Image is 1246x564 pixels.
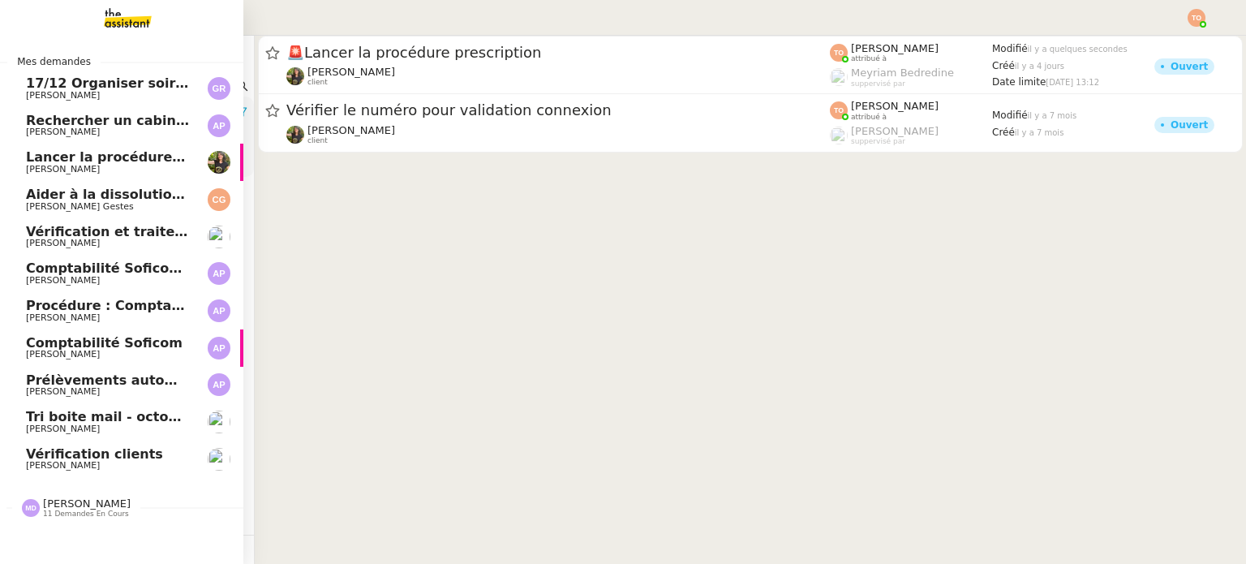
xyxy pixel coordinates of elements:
[830,67,992,88] app-user-label: suppervisé par
[851,100,939,112] span: [PERSON_NAME]
[1171,62,1208,71] div: Ouvert
[26,238,100,248] span: [PERSON_NAME]
[830,42,992,63] app-user-label: attribué à
[26,275,100,286] span: [PERSON_NAME]
[851,137,905,146] span: suppervisé par
[851,54,887,63] span: attribué à
[208,411,230,433] img: users%2F9mvJqJUvllffspLsQzytnd0Nt4c2%2Favatar%2F82da88e3-d90d-4e39-b37d-dcb7941179ae
[851,80,905,88] span: suppervisé par
[26,187,293,202] span: Aider à la dissolution de l'entreprise
[992,127,1015,138] span: Créé
[208,77,230,100] img: svg
[1171,120,1208,130] div: Ouvert
[1046,78,1099,87] span: [DATE] 13:12
[830,100,992,121] app-user-label: attribué à
[26,349,100,359] span: [PERSON_NAME]
[286,103,830,118] span: Vérifier le numéro pour validation connexion
[43,497,131,510] span: [PERSON_NAME]
[208,262,230,285] img: svg
[1028,111,1077,120] span: il y a 7 mois
[1028,45,1128,54] span: il y a quelques secondes
[208,226,230,248] img: users%2FTmb06GTIDgNLSNhTjmZ0ajWxRk83%2Favatar%2F40f2539e-5604-4681-9cfa-c67755ebd5f1
[992,60,1015,71] span: Créé
[307,136,328,145] span: client
[286,45,830,60] span: Lancer la procédure prescription
[1015,62,1064,71] span: il y a 4 jours
[26,298,272,313] span: Procédure : Comptabilité Soficom
[26,409,234,424] span: Tri boite mail - octobre 2025
[286,44,304,61] span: 🚨
[830,127,848,144] img: users%2FoFdbodQ3TgNoWt9kP3GXAs5oaCq1%2Favatar%2Fprofile-pic.png
[26,201,134,212] span: [PERSON_NAME] Gestes
[26,164,100,174] span: [PERSON_NAME]
[26,113,450,128] span: Rechercher un cabinet comptable pour déclaration fiscale
[851,67,954,79] span: Meyriam Bedredine
[1188,9,1205,27] img: svg
[26,386,100,397] span: [PERSON_NAME]
[286,66,830,87] app-user-detailed-label: client
[26,90,100,101] span: [PERSON_NAME]
[830,101,848,119] img: svg
[307,124,395,136] span: [PERSON_NAME]
[208,114,230,137] img: svg
[992,76,1046,88] span: Date limite
[26,424,100,434] span: [PERSON_NAME]
[43,510,129,519] span: 11 demandes en cours
[26,75,403,91] span: 17/12 Organiser soirée [GEOGRAPHIC_DATA] [DATE]
[26,260,318,276] span: Comptabilité Soficom - Septembre 2025
[851,42,939,54] span: [PERSON_NAME]
[286,126,304,144] img: 59e8fd3f-8fb3-40bf-a0b4-07a768509d6a
[307,78,328,87] span: client
[1015,128,1064,137] span: il y a 7 mois
[286,124,830,145] app-user-detailed-label: client
[208,188,230,211] img: svg
[851,113,887,122] span: attribué à
[26,335,183,351] span: Comptabilité Soficom
[830,44,848,62] img: svg
[208,448,230,471] img: users%2F9mvJqJUvllffspLsQzytnd0Nt4c2%2Favatar%2F82da88e3-d90d-4e39-b37d-dcb7941179ae
[26,372,357,388] span: Prélèvements automatiques Torelli x Soficom
[26,460,100,471] span: [PERSON_NAME]
[208,299,230,322] img: svg
[992,110,1028,121] span: Modifié
[208,337,230,359] img: svg
[208,373,230,396] img: svg
[830,125,992,146] app-user-label: suppervisé par
[830,68,848,86] img: users%2FaellJyylmXSg4jqeVbanehhyYJm1%2Favatar%2Fprofile-pic%20(4).png
[26,446,163,462] span: Vérification clients
[208,151,230,174] img: 59e8fd3f-8fb3-40bf-a0b4-07a768509d6a
[851,125,939,137] span: [PERSON_NAME]
[26,224,462,239] span: Vérification et traitement des demandes comptables - 2025
[992,43,1028,54] span: Modifié
[26,127,100,137] span: [PERSON_NAME]
[22,499,40,517] img: svg
[286,67,304,85] img: 59e8fd3f-8fb3-40bf-a0b4-07a768509d6a
[26,149,265,165] span: Lancer la procédure prescription
[307,66,395,78] span: [PERSON_NAME]
[26,312,100,323] span: [PERSON_NAME]
[7,54,101,70] span: Mes demandes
